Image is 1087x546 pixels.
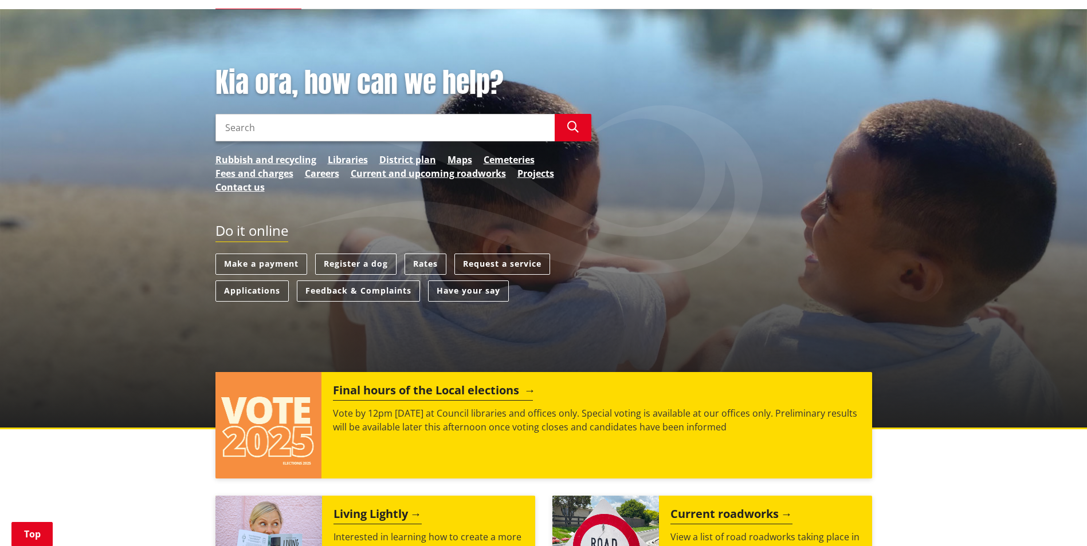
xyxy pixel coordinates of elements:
[215,114,555,141] input: Search input
[215,180,265,194] a: Contact us
[670,507,792,524] h2: Current roadworks
[428,280,509,302] a: Have your say
[517,167,554,180] a: Projects
[215,223,288,243] h2: Do it online
[215,372,322,478] img: Vote 2025
[215,153,316,167] a: Rubbish and recycling
[215,167,293,180] a: Fees and charges
[215,280,289,302] a: Applications
[215,254,307,275] a: Make a payment
[333,383,533,401] h2: Final hours of the Local elections
[215,372,872,478] a: Final hours of the Local elections Vote by 12pm [DATE] at Council libraries and offices only. Spe...
[11,522,53,546] a: Top
[454,254,550,275] a: Request a service
[405,254,446,275] a: Rates
[448,153,472,167] a: Maps
[379,153,436,167] a: District plan
[328,153,368,167] a: Libraries
[215,66,591,100] h1: Kia ora, how can we help?
[333,406,860,434] p: Vote by 12pm [DATE] at Council libraries and offices only. Special voting is available at our off...
[315,254,397,275] a: Register a dog
[351,167,506,180] a: Current and upcoming roadworks
[305,167,339,180] a: Careers
[484,153,535,167] a: Cemeteries
[297,280,420,302] a: Feedback & Complaints
[333,507,422,524] h2: Living Lightly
